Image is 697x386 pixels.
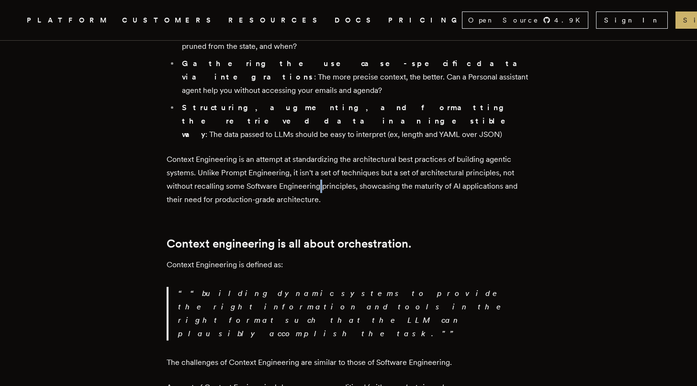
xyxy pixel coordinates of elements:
[179,57,530,97] li: : The more precise context, the better. Can a Personal assistant agent help you without accessing...
[182,103,519,139] strong: Structuring, augmenting, and formatting the retrieved data in an ingestible way
[388,14,462,26] a: PRICING
[167,356,530,369] p: The challenges of Context Engineering are similar to those of Software Engineering.
[182,59,528,81] strong: Gathering the use case-specific data via integrations
[468,15,539,25] span: Open Source
[122,14,217,26] a: CUSTOMERS
[179,101,530,141] li: : The data passed to LLMs should be easy to interpret (ex, length and YAML over JSON)
[27,14,111,26] button: PLATFORM
[167,237,530,250] h2: Context engineering is all about orchestration.
[335,14,377,26] a: DOCS
[596,11,668,29] a: Sign In
[167,258,530,272] p: Context Engineering is defined as:
[167,153,530,206] p: Context Engineering is an attempt at standardizing the architectural best practices of building a...
[554,15,586,25] span: 4.9 K
[228,14,323,26] button: RESOURCES
[178,287,530,341] p: “building dynamic systems to provide the right information and tools in the right format such tha...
